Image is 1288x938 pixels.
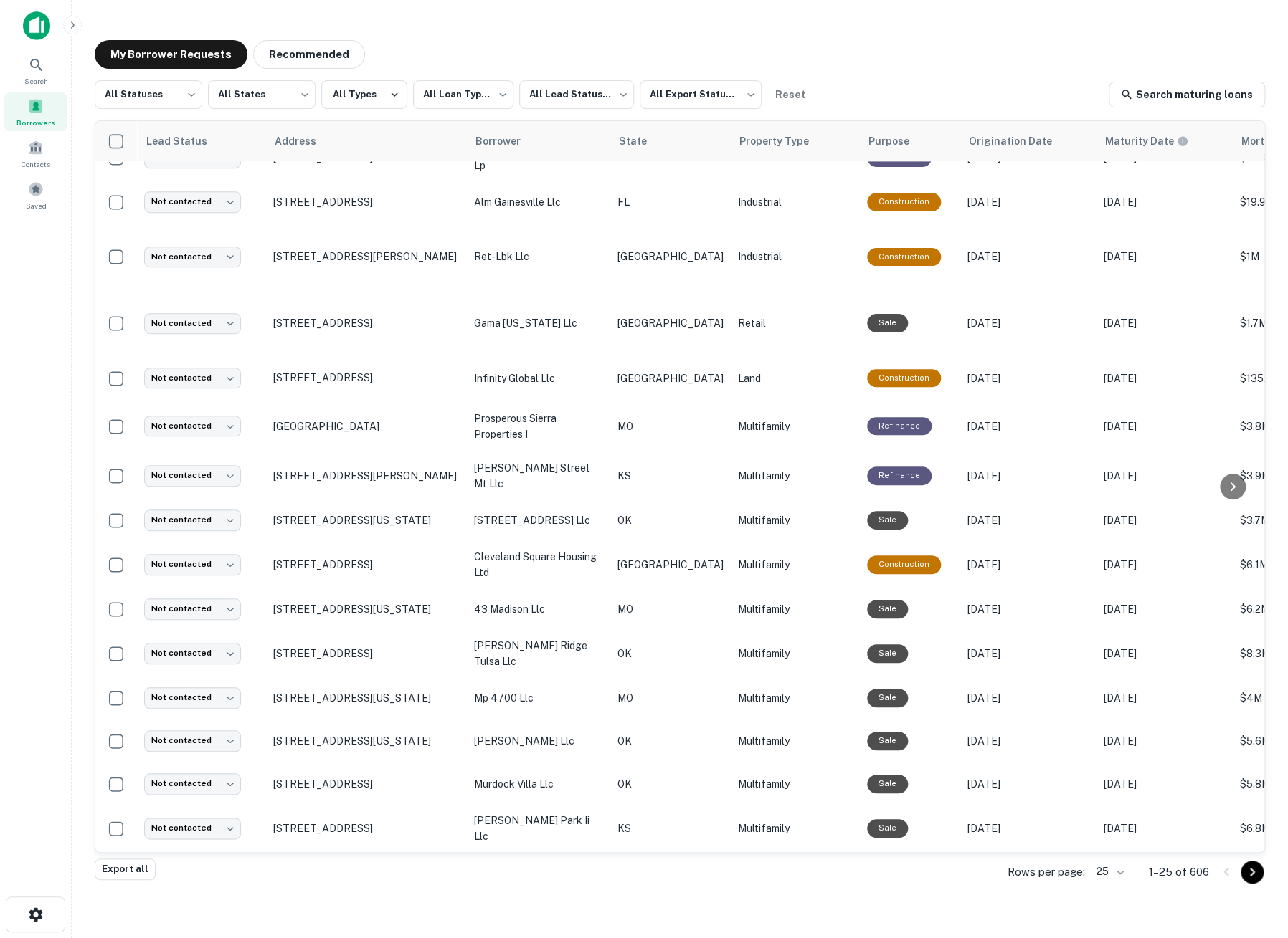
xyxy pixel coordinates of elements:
[1104,690,1226,706] p: [DATE]
[738,820,853,836] p: Multifamily
[144,643,241,664] div: Not contacted
[640,76,762,113] div: All Export Statuses
[474,776,603,792] p: murdock villa llc
[474,460,603,492] p: [PERSON_NAME] street mt llc
[967,776,1089,792] p: [DATE]
[273,777,460,790] p: [STREET_ADDRESS]
[1105,133,1207,149] span: Maturity dates displayed may be estimated. Please contact the lender for the most accurate maturi...
[619,133,666,150] span: State
[146,133,226,150] span: Lead Status
[738,646,853,661] p: Multifamily
[519,76,634,113] div: All Lead Statuses
[960,121,1097,161] th: Origination Date
[617,194,724,210] p: FL
[617,820,724,836] p: KS
[144,368,241,388] div: Not contacted
[22,158,50,170] span: Contacts
[4,134,67,173] a: Contacts
[1104,315,1226,331] p: [DATE]
[967,601,1089,617] p: [DATE]
[4,51,67,90] div: Search
[867,775,908,793] div: Sale
[967,249,1089,264] p: [DATE]
[474,733,603,749] p: [PERSON_NAME] llc
[95,858,156,880] button: Export all
[273,822,460,835] p: [STREET_ADDRESS]
[617,315,724,331] p: [GEOGRAPHIC_DATA]
[1104,601,1226,617] p: [DATE]
[738,601,853,617] p: Multifamily
[967,512,1089,528] p: [DATE]
[1105,133,1188,149] div: Maturity dates displayed may be estimated. Please contact the lender for the most accurate maturi...
[867,600,908,618] div: Sale
[867,417,932,435] div: This loan purpose was for refinancing
[738,315,853,331] p: Retail
[1216,777,1288,846] div: Chat Widget
[967,194,1089,210] p: [DATE]
[967,646,1089,661] p: [DATE]
[474,549,603,580] p: cleveland square housing ltd
[474,690,603,706] p: mp 4700 llc
[1091,861,1126,882] div: 25
[467,121,610,161] th: Borrower
[617,249,724,264] p: [GEOGRAPHIC_DATA]
[617,601,724,617] p: MO
[1104,418,1226,434] p: [DATE]
[474,411,603,442] p: prosperous sierra properties i
[144,687,241,708] div: Not contacted
[867,369,941,387] div: This loan purpose was for construction
[738,370,853,386] p: Land
[273,250,460,263] p: [STREET_ADDRESS][PERSON_NAME]
[95,76,202,113] div: All Statuses
[1104,468,1226,484] p: [DATE]
[474,638,603,669] p: [PERSON_NAME] ridge tulsa llc
[1149,863,1209,881] p: 1–25 of 606
[967,370,1089,386] p: [DATE]
[1109,82,1265,107] a: Search maturing loans
[208,76,316,113] div: All States
[273,734,460,747] p: [STREET_ADDRESS][US_STATE]
[967,468,1089,484] p: [DATE]
[23,11,50,40] img: capitalize-icon.png
[867,555,941,573] div: This loan purpose was for construction
[867,248,941,266] div: This loan purpose was for construction
[16,117,55,128] span: Borrowers
[738,776,853,792] p: Multifamily
[767,80,813,109] button: Reset
[967,690,1089,706] p: [DATE]
[144,191,241,212] div: Not contacted
[144,465,241,486] div: Not contacted
[1104,776,1226,792] p: [DATE]
[4,176,67,214] div: Saved
[738,733,853,749] p: Multifamily
[273,603,460,616] p: [STREET_ADDRESS][US_STATE]
[617,690,724,706] p: MO
[868,133,928,150] span: Purpose
[738,557,853,573] p: Multifamily
[474,194,603,210] p: alm gainesville llc
[273,317,460,330] p: [STREET_ADDRESS]
[474,813,603,844] p: [PERSON_NAME] park ii llc
[738,194,853,210] p: Industrial
[273,371,460,384] p: [STREET_ADDRESS]
[475,133,539,150] span: Borrower
[474,370,603,386] p: infinity global llc
[738,468,853,484] p: Multifamily
[967,315,1089,331] p: [DATE]
[26,200,47,211] span: Saved
[1104,646,1226,661] p: [DATE]
[867,466,932,484] div: This loan purpose was for refinancing
[413,76,513,113] div: All Loan Types
[1104,557,1226,573] p: [DATE]
[273,558,460,571] p: [STREET_ADDRESS]
[738,418,853,434] p: Multifamily
[617,733,724,749] p: OK
[266,121,467,161] th: Address
[273,647,460,660] p: [STREET_ADDRESS]
[144,554,241,575] div: Not contacted
[144,313,241,334] div: Not contacted
[617,512,724,528] p: OK
[144,509,241,530] div: Not contacted
[738,512,853,528] p: Multifamily
[617,776,724,792] p: OK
